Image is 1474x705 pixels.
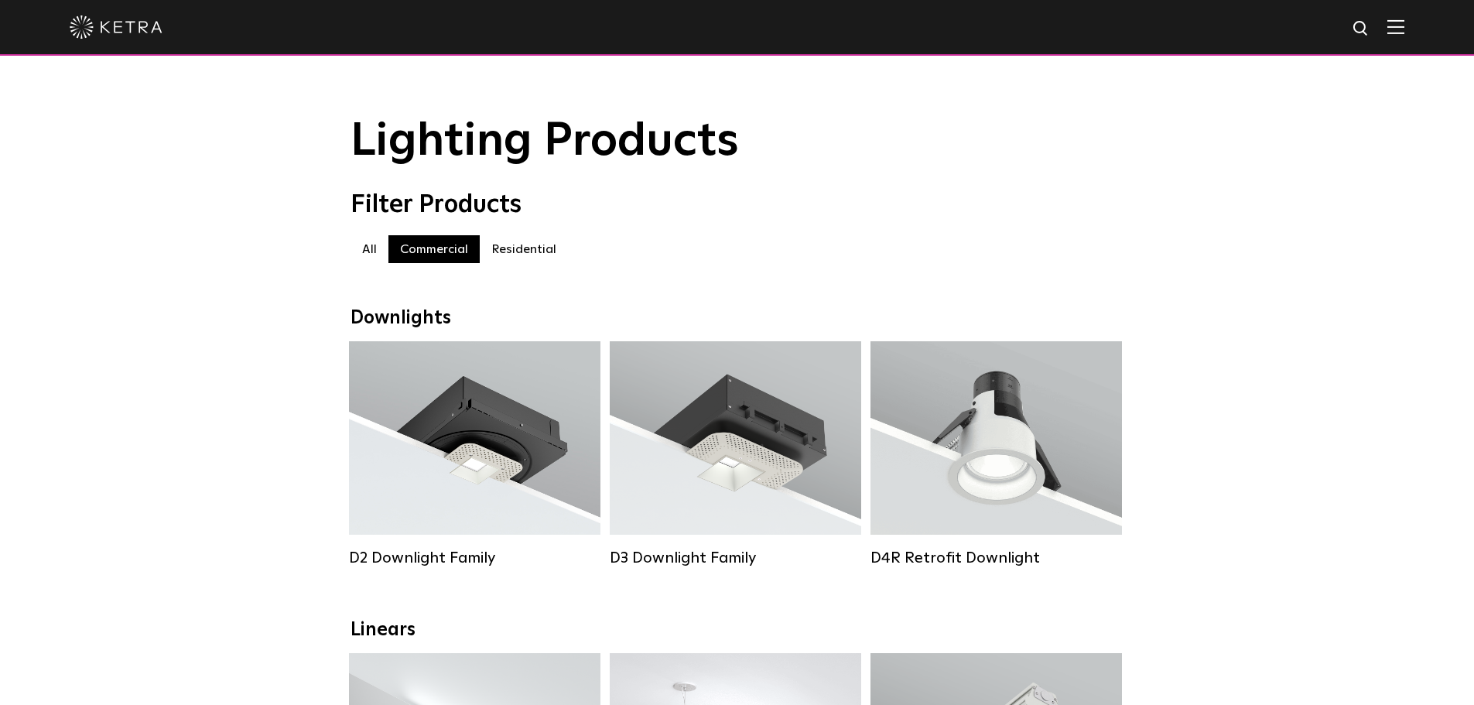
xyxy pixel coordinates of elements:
img: search icon [1352,19,1371,39]
a: D3 Downlight Family Lumen Output:700 / 900 / 1100Colors:White / Black / Silver / Bronze / Paintab... [610,341,861,567]
img: ketra-logo-2019-white [70,15,162,39]
label: All [351,235,388,263]
label: Commercial [388,235,480,263]
div: Filter Products [351,190,1124,220]
a: D2 Downlight Family Lumen Output:1200Colors:White / Black / Gloss Black / Silver / Bronze / Silve... [349,341,600,567]
span: Lighting Products [351,118,739,165]
div: D4R Retrofit Downlight [870,549,1122,567]
a: D4R Retrofit Downlight Lumen Output:800Colors:White / BlackBeam Angles:15° / 25° / 40° / 60°Watta... [870,341,1122,567]
div: Linears [351,619,1124,642]
div: D3 Downlight Family [610,549,861,567]
img: Hamburger%20Nav.svg [1387,19,1404,34]
label: Residential [480,235,568,263]
div: Downlights [351,307,1124,330]
div: D2 Downlight Family [349,549,600,567]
